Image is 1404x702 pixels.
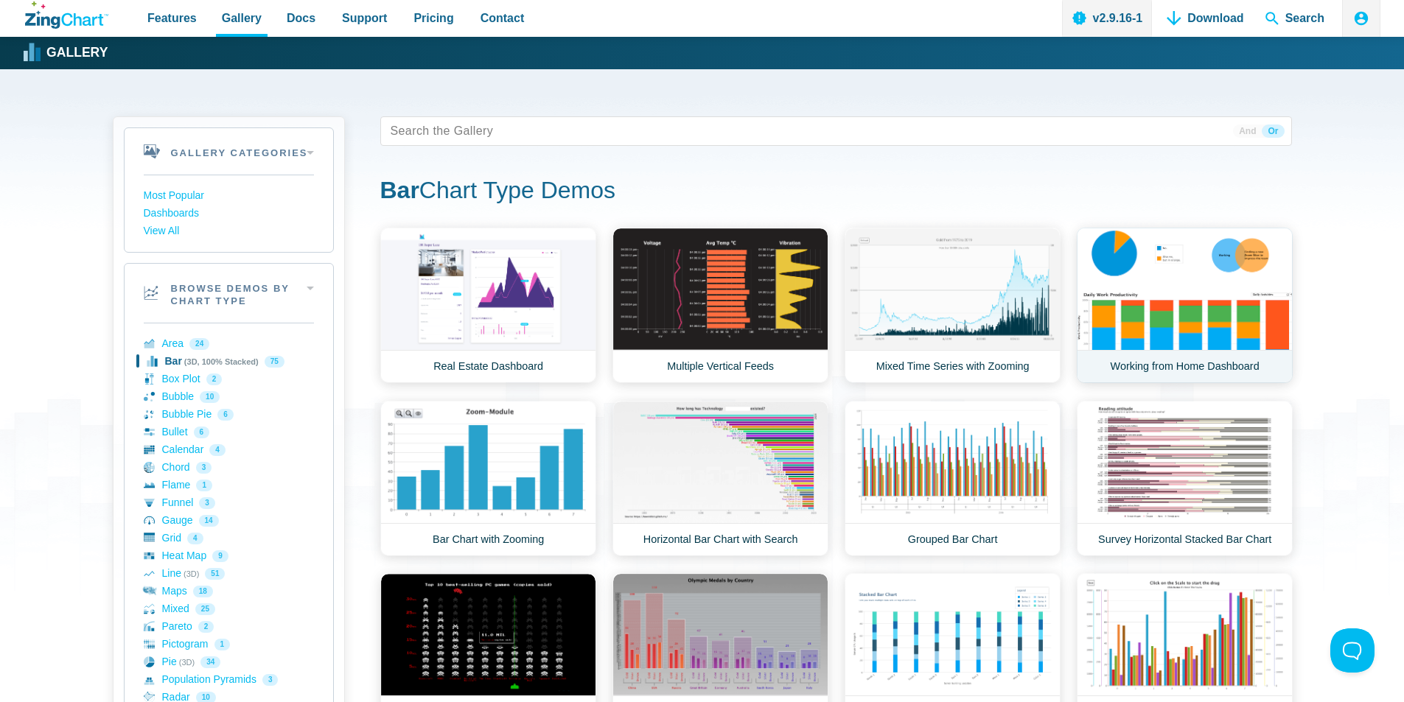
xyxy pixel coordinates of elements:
[144,187,314,205] a: Most Popular
[46,46,108,60] strong: Gallery
[1077,228,1293,383] a: Working from Home Dashboard
[222,8,262,28] span: Gallery
[845,228,1061,383] a: Mixed Time Series with Zooming
[380,228,596,383] a: Real Estate Dashboard
[147,8,197,28] span: Features
[612,228,828,383] a: Multiple Vertical Feeds
[125,264,333,323] h2: Browse Demos By Chart Type
[287,8,315,28] span: Docs
[380,401,596,556] a: Bar Chart with Zooming
[144,205,314,222] a: Dashboards
[25,1,108,29] a: ZingChart Logo. Click to return to the homepage
[380,175,1292,208] h1: Chart Type Demos
[380,177,419,203] strong: Bar
[1262,124,1284,138] span: Or
[25,42,108,64] a: Gallery
[481,8,525,28] span: Contact
[612,401,828,556] a: Horizontal Bar Chart with Search
[845,401,1061,556] a: Grouped Bar Chart
[1330,628,1375,673] iframe: Toggle Customer Support
[413,8,453,28] span: Pricing
[1077,401,1293,556] a: Survey Horizontal Stacked Bar Chart
[342,8,387,28] span: Support
[1233,124,1262,138] span: And
[125,128,333,175] h2: Gallery Categories
[144,222,314,240] a: View All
